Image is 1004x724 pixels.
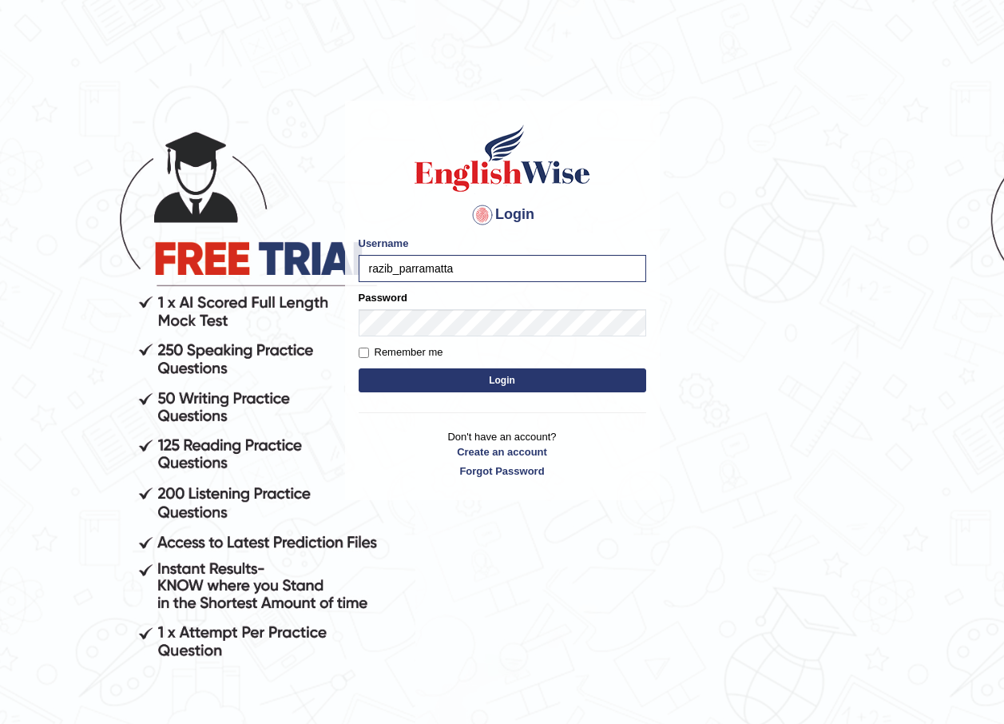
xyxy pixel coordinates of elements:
[359,202,646,228] h4: Login
[359,344,443,360] label: Remember me
[411,122,593,194] img: Logo of English Wise sign in for intelligent practice with AI
[359,429,646,479] p: Don't have an account?
[359,463,646,479] a: Forgot Password
[359,290,407,305] label: Password
[359,236,409,251] label: Username
[359,444,646,459] a: Create an account
[359,368,646,392] button: Login
[359,348,369,358] input: Remember me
